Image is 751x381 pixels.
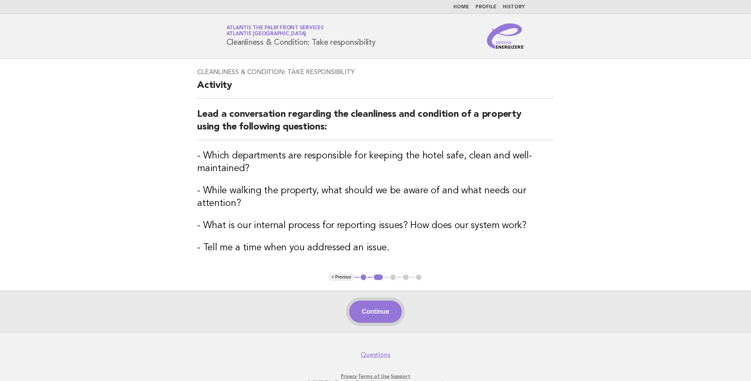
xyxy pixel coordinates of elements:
h3: - Tell me a time when you addressed an issue. [197,242,554,254]
span: Atlantis [GEOGRAPHIC_DATA] [226,32,306,37]
p: · · [133,373,618,379]
a: Home [453,5,469,10]
h3: - While walking the property, what should we be aware of and what needs our attention? [197,185,554,210]
h3: - What is our internal process for reporting issues? How does our system work? [197,219,554,232]
a: History [503,5,525,10]
button: 1 [359,273,367,281]
button: 2 [373,273,384,281]
a: Profile [475,5,496,10]
h3: - Which departments are responsible for keeping the hotel safe, clean and well-maintained? [197,150,554,175]
a: Support [391,373,410,379]
a: Atlantis The Palm Front ServicesAtlantis [GEOGRAPHIC_DATA] [226,25,324,36]
a: Terms of Use [358,373,390,379]
button: < Previous [329,273,354,281]
a: Questions [361,351,390,359]
h1: Cleanliness & Condition: Take responsibility [226,26,376,46]
h2: Lead a conversation regarding the cleanliness and condition of a property using the following que... [197,108,554,140]
button: Continue [349,301,402,323]
img: Service Energizers [487,23,525,49]
h3: Cleanliness & Condition: Take responsibility [197,68,554,76]
a: Privacy [341,373,357,379]
h2: Activity [197,79,554,99]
